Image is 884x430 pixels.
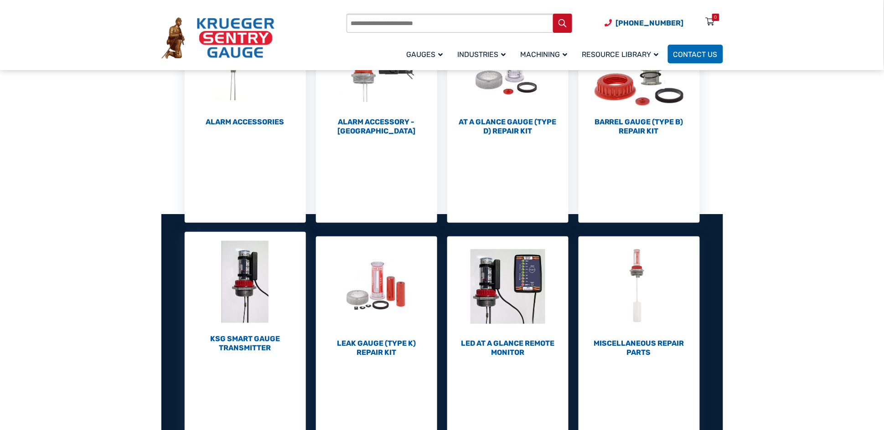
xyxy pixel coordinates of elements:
[185,232,306,332] img: KSG Smart Gauge Transmitter
[452,43,515,65] a: Industries
[515,43,577,65] a: Machining
[316,339,437,357] h2: Leak Gauge (Type K) Repair Kit
[673,50,718,59] span: Contact Us
[447,236,569,337] img: LED At A Glance Remote Monitor
[616,19,684,27] span: [PHONE_NUMBER]
[521,50,568,59] span: Machining
[458,50,506,59] span: Industries
[316,15,437,136] a: Visit product category Alarm Accessory - DC
[579,15,700,136] a: Visit product category Barrel Gauge (Type B) Repair Kit
[185,118,306,127] h2: Alarm Accessories
[447,236,569,357] a: Visit product category LED At A Glance Remote Monitor
[579,339,700,357] h2: Miscellaneous Repair Parts
[668,45,723,63] a: Contact Us
[447,339,569,357] h2: LED At A Glance Remote Monitor
[185,232,306,353] a: Visit product category KSG Smart Gauge Transmitter
[161,17,274,59] img: Krueger Sentry Gauge
[447,118,569,136] h2: At a Glance Gauge (Type D) Repair Kit
[316,236,437,357] a: Visit product category Leak Gauge (Type K) Repair Kit
[577,43,668,65] a: Resource Library
[316,236,437,337] img: Leak Gauge (Type K) Repair Kit
[582,50,659,59] span: Resource Library
[714,14,717,21] div: 0
[605,17,684,29] a: Phone Number (920) 434-8860
[185,334,306,353] h2: KSG Smart Gauge Transmitter
[401,43,452,65] a: Gauges
[316,118,437,136] h2: Alarm Accessory - [GEOGRAPHIC_DATA]
[579,118,700,136] h2: Barrel Gauge (Type B) Repair Kit
[407,50,443,59] span: Gauges
[447,15,569,136] a: Visit product category At a Glance Gauge (Type D) Repair Kit
[579,236,700,337] img: Miscellaneous Repair Parts
[579,236,700,357] a: Visit product category Miscellaneous Repair Parts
